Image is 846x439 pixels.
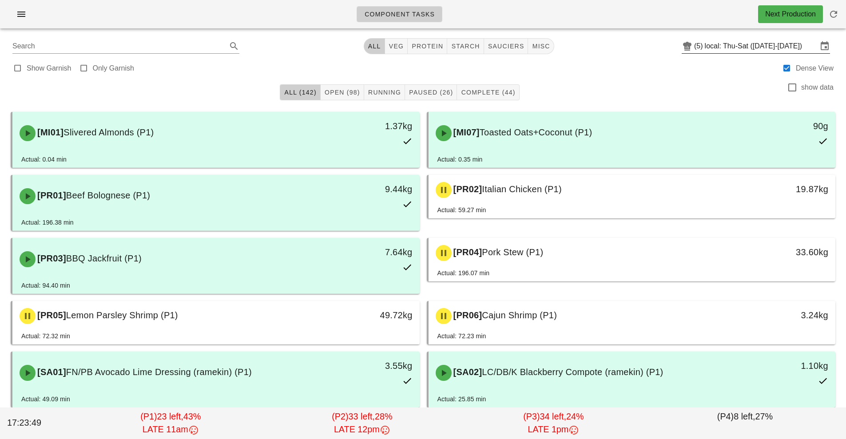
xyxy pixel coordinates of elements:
div: (P4) 27% [649,408,841,438]
div: (P2) 28% [266,408,458,438]
span: Running [368,89,401,96]
div: 1.37kg [322,119,412,133]
span: LC/DB/K Blackberry Compote (ramekin) (P1) [482,367,663,377]
label: show data [801,83,834,92]
div: Actual: 59.27 min [437,205,486,215]
div: 1.10kg [738,359,828,373]
span: Cajun Shrimp (P1) [482,310,557,320]
span: Component Tasks [364,11,435,18]
div: Actual: 72.32 min [21,331,70,341]
button: starch [447,38,484,54]
div: Actual: 49.09 min [21,394,70,404]
div: 90g [738,119,828,133]
span: [PR01] [36,190,66,200]
span: Toasted Oats+Coconut (P1) [480,127,592,137]
span: protein [411,43,443,50]
span: [PR06] [452,310,482,320]
span: starch [451,43,480,50]
span: 8 left, [734,411,755,421]
button: misc [528,38,554,54]
button: Running [364,84,405,100]
div: Actual: 25.85 min [437,394,486,404]
span: [PR05] [36,310,66,320]
span: All [368,43,381,50]
button: sauciers [484,38,528,54]
div: Actual: 196.07 min [437,268,490,278]
div: LATE 11am [77,423,265,436]
div: Actual: 94.40 min [21,281,70,290]
div: (P3) 24% [458,408,649,438]
span: Pork Stew (P1) [482,247,543,257]
button: Open (98) [321,84,364,100]
div: Actual: 72.23 min [437,331,486,341]
button: protein [408,38,447,54]
span: sauciers [488,43,524,50]
span: 33 left, [349,411,375,421]
div: 7.64kg [322,245,412,259]
button: veg [385,38,408,54]
div: 17:23:49 [5,415,75,431]
label: Show Garnish [27,64,71,73]
span: [SA01] [36,367,66,377]
span: Italian Chicken (P1) [482,184,562,194]
span: Beef Bolognese (P1) [66,190,150,200]
span: Complete (44) [461,89,515,96]
span: [MI01] [36,127,64,137]
span: Open (98) [324,89,360,96]
div: Actual: 196.38 min [21,218,74,227]
button: Complete (44) [457,84,519,100]
span: misc [532,43,550,50]
span: Lemon Parsley Shrimp (P1) [66,310,178,320]
div: 3.55kg [322,359,412,373]
span: 34 left, [540,411,566,421]
label: Only Garnish [93,64,134,73]
span: 23 left, [157,411,183,421]
span: [PR02] [452,184,482,194]
label: Dense View [796,64,834,73]
span: [MI07] [452,127,480,137]
span: [PR04] [452,247,482,257]
div: 33.60kg [738,245,828,259]
span: All (142) [284,89,316,96]
div: 19.87kg [738,182,828,196]
button: All [364,38,385,54]
div: LATE 12pm [268,423,456,436]
div: Actual: 0.35 min [437,154,483,164]
div: (P1) 43% [75,408,266,438]
div: Next Production [765,9,816,20]
span: veg [389,43,404,50]
span: FN/PB Avocado Lime Dressing (ramekin) (P1) [66,367,252,377]
button: Paused (26) [405,84,457,100]
a: Component Tasks [357,6,442,22]
div: 9.44kg [322,182,412,196]
span: [SA02] [452,367,482,377]
span: Slivered Almonds (P1) [64,127,154,137]
div: LATE 1pm [460,423,647,436]
div: (5) [694,42,705,51]
div: 49.72kg [322,308,412,322]
div: Actual: 0.04 min [21,154,67,164]
div: 3.24kg [738,308,828,322]
span: Paused (26) [409,89,453,96]
span: [PR03] [36,253,66,263]
button: All (142) [280,84,320,100]
span: BBQ Jackfruit (P1) [66,253,142,263]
